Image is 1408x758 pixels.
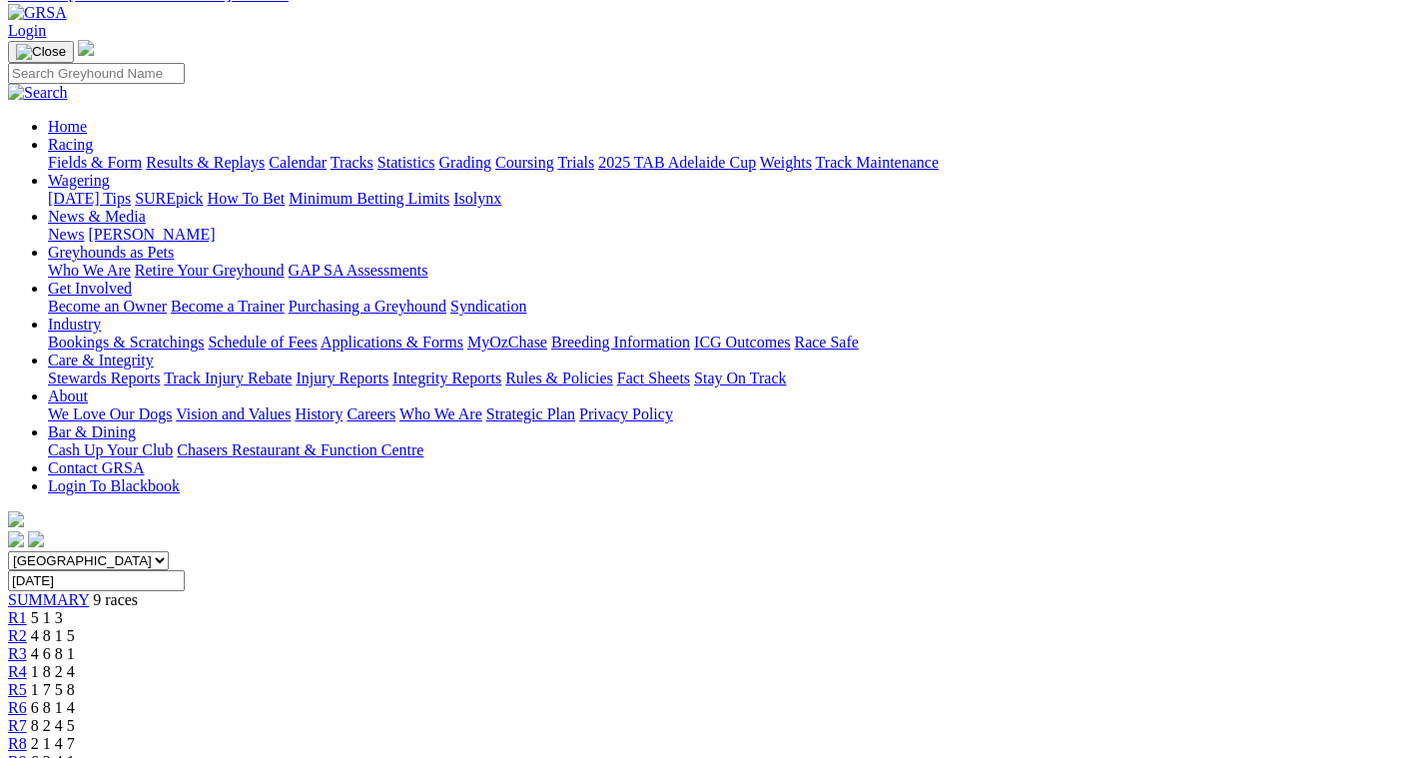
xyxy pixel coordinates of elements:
img: Close [16,44,66,60]
a: ICG Outcomes [694,334,790,351]
a: [PERSON_NAME] [88,226,215,243]
a: R5 [8,681,27,698]
img: logo-grsa-white.png [78,40,94,56]
div: Care & Integrity [48,370,1400,387]
a: R1 [8,609,27,626]
span: 4 6 8 1 [31,645,75,662]
a: Bookings & Scratchings [48,334,204,351]
a: SUMMARY [8,591,89,608]
a: Become an Owner [48,298,167,315]
a: Vision and Values [176,405,291,422]
a: Get Involved [48,280,132,297]
a: R2 [8,627,27,644]
div: Wagering [48,190,1400,208]
a: Tracks [331,154,373,171]
span: 2 1 4 7 [31,735,75,752]
button: Toggle navigation [8,41,74,63]
a: R3 [8,645,27,662]
a: Integrity Reports [392,370,501,386]
span: 9 races [93,591,138,608]
a: R7 [8,717,27,734]
a: GAP SA Assessments [289,262,428,279]
a: Track Injury Rebate [164,370,292,386]
a: News [48,226,84,243]
span: 6 8 1 4 [31,699,75,716]
a: [DATE] Tips [48,190,131,207]
a: Login To Blackbook [48,477,180,494]
div: Greyhounds as Pets [48,262,1400,280]
input: Select date [8,570,185,591]
a: Strategic Plan [486,405,575,422]
div: About [48,405,1400,423]
a: Become a Trainer [171,298,285,315]
a: About [48,387,88,404]
a: Contact GRSA [48,459,144,476]
div: Get Involved [48,298,1400,316]
a: News & Media [48,208,146,225]
a: Track Maintenance [816,154,939,171]
a: Retire Your Greyhound [135,262,285,279]
a: Who We Are [399,405,482,422]
a: Trials [557,154,594,171]
a: Care & Integrity [48,352,154,369]
a: Rules & Policies [505,370,613,386]
span: 8 2 4 5 [31,717,75,734]
a: Chasers Restaurant & Function Centre [177,441,423,458]
span: 5 1 3 [31,609,63,626]
a: Careers [347,405,395,422]
span: 1 8 2 4 [31,663,75,680]
a: Calendar [269,154,327,171]
a: Bar & Dining [48,423,136,440]
a: Minimum Betting Limits [289,190,449,207]
a: Results & Replays [146,154,265,171]
a: 2025 TAB Adelaide Cup [598,154,756,171]
a: We Love Our Dogs [48,405,172,422]
a: Coursing [495,154,554,171]
a: R6 [8,699,27,716]
a: Industry [48,316,101,333]
input: Search [8,63,185,84]
div: Racing [48,154,1400,172]
a: Injury Reports [296,370,388,386]
a: R4 [8,663,27,680]
span: 1 7 5 8 [31,681,75,698]
img: facebook.svg [8,531,24,547]
a: History [295,405,343,422]
a: SUREpick [135,190,203,207]
a: Syndication [450,298,526,315]
div: Industry [48,334,1400,352]
a: Login [8,22,46,39]
a: Schedule of Fees [208,334,317,351]
a: Stay On Track [694,370,786,386]
a: Breeding Information [551,334,690,351]
a: Racing [48,136,93,153]
a: Grading [439,154,491,171]
img: logo-grsa-white.png [8,511,24,527]
a: Privacy Policy [579,405,673,422]
img: Search [8,84,68,102]
a: Race Safe [794,334,858,351]
div: Bar & Dining [48,441,1400,459]
div: News & Media [48,226,1400,244]
a: Cash Up Your Club [48,441,173,458]
a: Greyhounds as Pets [48,244,174,261]
a: Home [48,118,87,135]
span: 4 8 1 5 [31,627,75,644]
a: Statistics [377,154,435,171]
a: Purchasing a Greyhound [289,298,446,315]
a: Who We Are [48,262,131,279]
a: MyOzChase [467,334,547,351]
a: Weights [760,154,812,171]
a: Stewards Reports [48,370,160,386]
a: R8 [8,735,27,752]
a: Applications & Forms [321,334,463,351]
